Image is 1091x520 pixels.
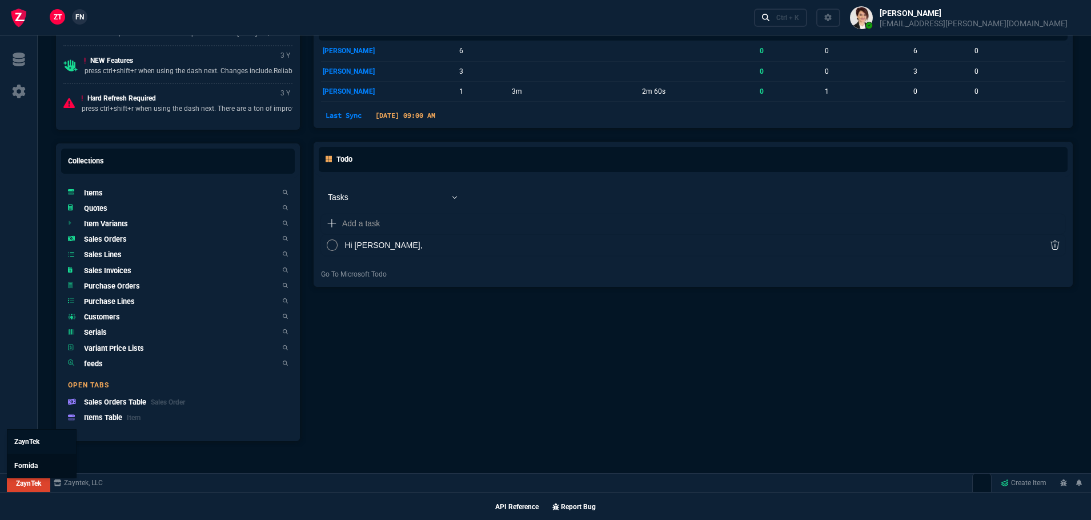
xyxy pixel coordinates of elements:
[278,49,292,62] p: 3 Y
[913,63,971,79] p: 3
[14,462,38,470] span: Fornida
[127,413,141,423] p: Item
[1056,473,1072,493] a: REPORT A BUG
[323,83,456,99] p: [PERSON_NAME]
[84,296,135,307] h5: Purchase Lines
[7,475,50,492] a: ZaynTek
[371,110,440,121] p: [DATE] 09:00 AM
[82,93,300,103] p: Hard Refresh Required
[84,218,128,229] h5: Item Variants
[825,63,910,79] p: 0
[54,12,62,22] span: ZT
[974,63,1064,79] p: 0
[459,63,508,79] p: 3
[84,327,107,338] h5: Serials
[642,83,756,99] p: 2m 60s
[84,249,122,260] h5: Sales Lines
[760,43,821,59] p: 0
[84,234,127,245] h5: Sales Orders
[974,43,1064,59] p: 0
[75,12,84,22] span: FN
[84,187,103,198] h5: Items
[1072,473,1087,493] a: Notifications
[825,83,910,99] p: 1
[760,83,821,99] p: 0
[495,503,539,511] a: API Reference
[82,103,300,114] p: press ctrl+shift+r when using the dash next. There are a ton of improv...
[913,83,971,99] p: 0
[84,397,146,407] h5: Sales Orders Table
[552,503,596,511] a: Report Bug
[50,478,106,488] a: msbcCompanyName
[63,376,292,394] h6: Open Tabs
[776,13,799,22] div: Ctrl + K
[326,154,352,165] h5: Todo
[996,474,1051,491] a: Create Item
[512,83,639,99] p: 3m
[68,155,104,166] h5: Collections
[321,110,366,121] p: Last Sync
[278,86,292,100] p: 3 Y
[323,43,456,59] p: [PERSON_NAME]
[84,412,122,423] h5: Items Table
[84,281,140,291] h5: Purchase Orders
[913,43,971,59] p: 6
[84,358,103,369] h5: feeds
[85,66,304,76] p: press ctrl+shift+r when using the dash next. Changes include.Reliable ...
[760,63,821,79] p: 0
[323,63,456,79] p: [PERSON_NAME]
[84,203,107,214] h5: Quotes
[151,397,185,407] p: Sales Order
[321,269,387,279] a: Go To Microsoft Todo
[825,43,910,59] p: 0
[85,55,304,66] p: NEW Features
[84,343,144,354] h5: Variant Price Lists
[974,83,1064,99] p: 0
[84,311,120,322] h5: Customers
[84,265,131,276] h5: Sales Invoices
[459,43,508,59] p: 6
[459,83,508,99] p: 1
[14,438,39,446] span: ZaynTek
